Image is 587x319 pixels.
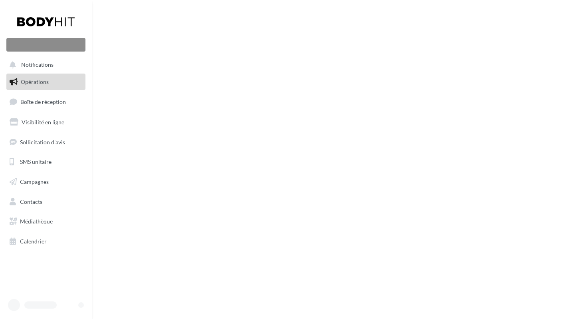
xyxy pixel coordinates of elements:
span: Sollicitation d'avis [20,138,65,145]
a: Calendrier [5,233,87,250]
span: Calendrier [20,238,47,245]
span: Notifications [21,62,54,68]
span: Visibilité en ligne [22,119,64,126]
a: SMS unitaire [5,154,87,170]
span: Boîte de réception [20,98,66,105]
a: Médiathèque [5,213,87,230]
a: Boîte de réception [5,93,87,110]
a: Sollicitation d'avis [5,134,87,151]
a: Opérations [5,74,87,90]
span: Médiathèque [20,218,53,225]
a: Visibilité en ligne [5,114,87,131]
div: Nouvelle campagne [6,38,85,52]
span: Campagnes [20,178,49,185]
span: Contacts [20,198,42,205]
span: SMS unitaire [20,158,52,165]
a: Campagnes [5,173,87,190]
span: Opérations [21,78,49,85]
a: Contacts [5,193,87,210]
